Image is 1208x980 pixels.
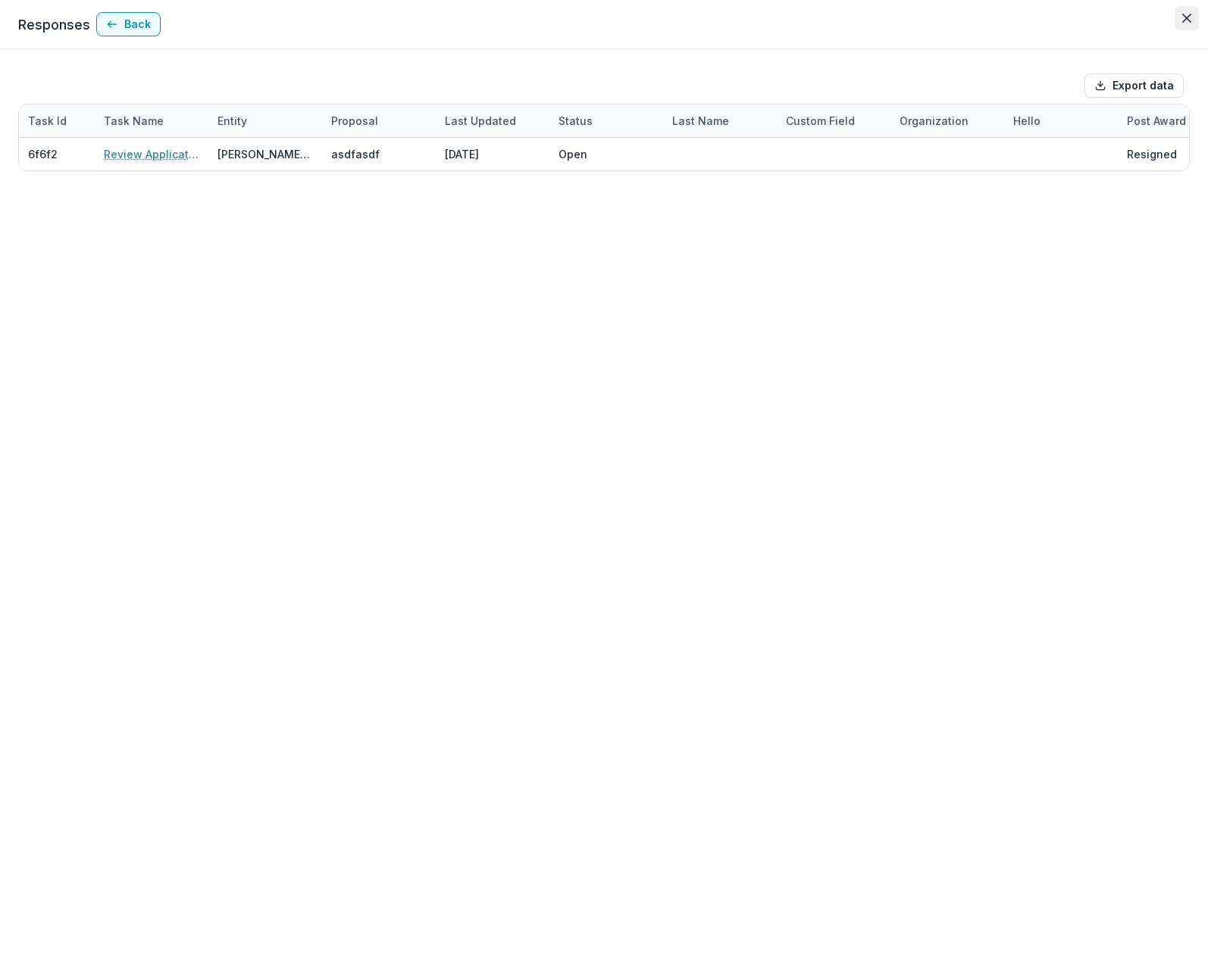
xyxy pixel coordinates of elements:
[19,105,95,137] div: Task Id
[890,105,1004,137] div: Organization
[436,138,549,170] div: [DATE]
[28,146,58,162] div: 6f6f2
[322,113,387,129] div: Proposal
[436,105,549,137] div: Last Updated
[1127,146,1177,162] div: Resigned
[18,14,90,35] p: Responses
[95,105,208,137] div: Task Name
[436,113,525,129] div: Last Updated
[104,146,199,162] a: Review Application
[19,113,76,129] div: Task Id
[777,105,890,137] div: Custom Field
[95,113,173,129] div: Task Name
[1175,6,1199,30] button: Close
[331,146,380,162] div: asdfasdf
[777,113,864,129] div: Custom Field
[208,113,256,129] div: Entity
[559,146,587,162] div: Open
[218,146,313,162] div: [PERSON_NAME] TEST
[96,12,161,36] button: Back
[1004,113,1050,129] div: Hello
[1004,105,1118,137] div: Hello
[322,105,436,137] div: Proposal
[549,105,663,137] div: Status
[1084,73,1184,98] button: Export data
[549,113,602,129] div: Status
[208,105,322,137] div: Entity
[663,113,738,129] div: Last Name
[663,105,777,137] div: Last Name
[890,113,978,129] div: Organization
